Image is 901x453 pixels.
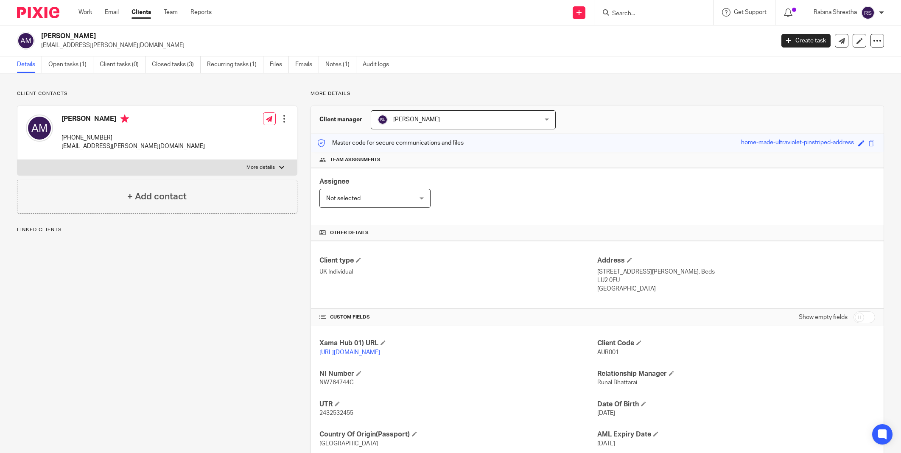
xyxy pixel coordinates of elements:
[319,268,597,276] p: UK Individual
[330,229,369,236] span: Other details
[319,350,380,355] a: [URL][DOMAIN_NAME]
[152,56,201,73] a: Closed tasks (3)
[100,56,146,73] a: Client tasks (0)
[781,34,831,48] a: Create task
[41,32,623,41] h2: [PERSON_NAME]
[319,410,353,416] span: 2432532455
[597,400,875,409] h4: Date Of Birth
[319,369,597,378] h4: NI Number
[319,400,597,409] h4: UTR
[861,6,875,20] img: svg%3E
[317,139,464,147] p: Master code for secure communications and files
[814,8,857,17] p: Rabina Shrestha
[734,9,767,15] span: Get Support
[326,196,361,201] span: Not selected
[319,256,597,265] h4: Client type
[270,56,289,73] a: Files
[741,138,854,148] div: home-made-ultraviolet-pinstriped-address
[597,268,875,276] p: [STREET_ADDRESS][PERSON_NAME], Beds
[325,56,356,73] a: Notes (1)
[41,41,769,50] p: [EMAIL_ADDRESS][PERSON_NAME][DOMAIN_NAME]
[62,142,205,151] p: [EMAIL_ADDRESS][PERSON_NAME][DOMAIN_NAME]
[597,369,875,378] h4: Relationship Manager
[105,8,119,17] a: Email
[597,441,615,447] span: [DATE]
[597,339,875,348] h4: Client Code
[319,178,349,185] span: Assignee
[597,380,637,386] span: Runal Bhattarai
[597,285,875,293] p: [GEOGRAPHIC_DATA]
[799,313,848,322] label: Show empty fields
[319,430,597,439] h4: Country Of Origin(Passport)
[597,410,615,416] span: [DATE]
[17,90,297,97] p: Client contacts
[17,56,42,73] a: Details
[164,8,178,17] a: Team
[597,430,875,439] h4: AML Expiry Date
[611,10,688,18] input: Search
[48,56,93,73] a: Open tasks (1)
[330,157,381,163] span: Team assignments
[597,350,619,355] span: AUR001
[62,115,205,125] h4: [PERSON_NAME]
[246,164,275,171] p: More details
[319,339,597,348] h4: Xama Hub 01) URL
[597,256,875,265] h4: Address
[295,56,319,73] a: Emails
[78,8,92,17] a: Work
[26,115,53,142] img: svg%3E
[319,441,378,447] span: [GEOGRAPHIC_DATA]
[207,56,263,73] a: Recurring tasks (1)
[62,134,205,142] p: [PHONE_NUMBER]
[378,115,388,125] img: svg%3E
[597,276,875,285] p: LU2 0FU
[319,314,597,321] h4: CUSTOM FIELDS
[393,117,440,123] span: [PERSON_NAME]
[17,7,59,18] img: Pixie
[319,380,354,386] span: NW764744C
[127,190,187,203] h4: + Add contact
[363,56,395,73] a: Audit logs
[17,226,297,233] p: Linked clients
[319,115,362,124] h3: Client manager
[17,32,35,50] img: svg%3E
[120,115,129,123] i: Primary
[311,90,884,97] p: More details
[132,8,151,17] a: Clients
[190,8,212,17] a: Reports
